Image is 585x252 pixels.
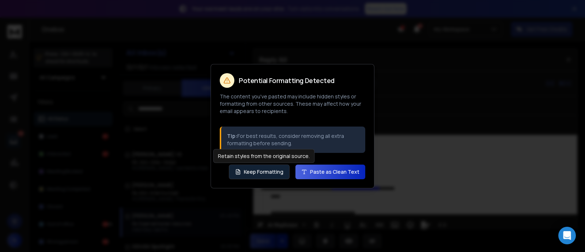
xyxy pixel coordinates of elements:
p: The content you've pasted may include hidden styles or formatting from other sources. These may a... [220,93,365,115]
div: Retain styles from the original source. [213,149,314,163]
button: Paste as Clean Text [295,165,365,179]
strong: Tip: [227,132,237,139]
p: For best results, consider removing all extra formatting before sending. [227,132,359,147]
div: Open Intercom Messenger [558,227,576,244]
h2: Potential Formatting Detected [239,77,335,84]
button: Keep Formatting [229,165,290,179]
